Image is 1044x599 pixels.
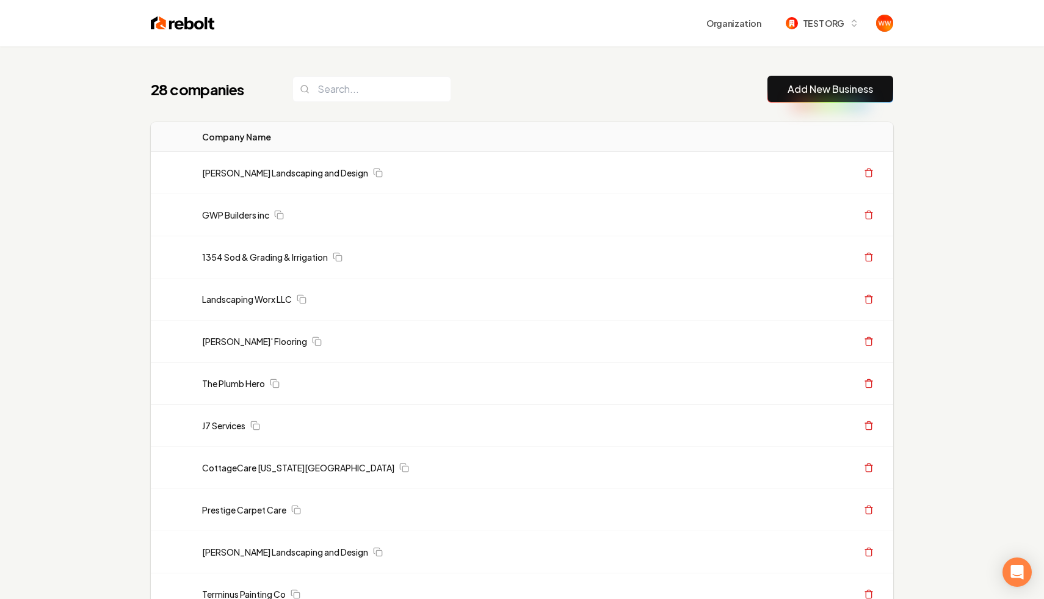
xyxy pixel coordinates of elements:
[202,504,286,516] a: Prestige Carpet Care
[202,377,265,390] a: The Plumb Hero
[192,122,600,152] th: Company Name
[767,76,893,103] button: Add New Business
[1002,557,1032,587] div: Open Intercom Messenger
[876,15,893,32] button: Open user button
[202,251,328,263] a: 1354 Sod & Grading & Irrigation
[202,209,269,221] a: GWP Builders inc
[803,17,844,30] span: TEST ORG
[699,12,769,34] button: Organization
[786,17,798,29] img: TEST ORG
[151,15,215,32] img: Rebolt Logo
[202,335,307,347] a: [PERSON_NAME]' Flooring
[202,167,368,179] a: [PERSON_NAME] Landscaping and Design
[788,82,873,96] a: Add New Business
[202,462,394,474] a: CottageCare [US_STATE][GEOGRAPHIC_DATA]
[202,293,292,305] a: Landscaping Worx LLC
[151,79,268,99] h1: 28 companies
[292,76,451,102] input: Search...
[202,419,245,432] a: J7 Services
[876,15,893,32] img: Will Wallace
[202,546,368,558] a: [PERSON_NAME] Landscaping and Design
